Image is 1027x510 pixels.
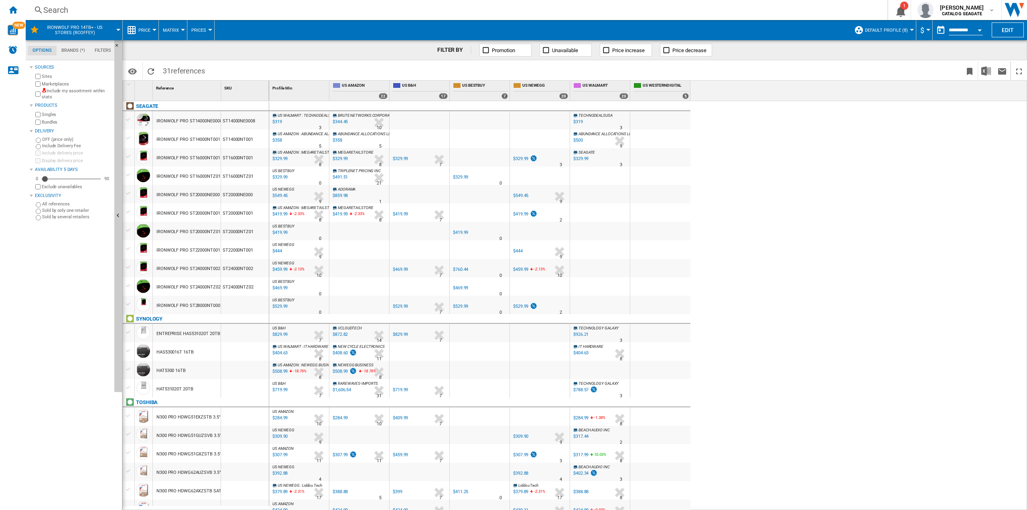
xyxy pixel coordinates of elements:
[452,266,468,274] div: $760.44
[35,81,41,87] input: Marketplaces
[916,20,933,40] md-menu: Currency
[573,415,589,421] div: $284.99
[319,161,321,169] div: Delivery Time : 8 days
[319,179,321,187] div: Delivery Time : 0 day
[530,210,538,217] img: promotionV3.png
[221,130,269,148] div: ST14000NT001
[221,111,269,130] div: ST14000NE0008
[437,46,471,54] div: FILTER BY
[392,303,408,311] div: $529.99
[159,61,209,78] span: 31
[35,158,41,163] input: Display delivery price
[302,113,337,118] span: : TECHNODEALSUSA
[271,229,288,237] div: Last updated : Sunday, 5 October 2025 18:07
[42,207,111,213] label: Sold by only one retailer
[572,414,589,422] div: $284.99
[393,267,408,272] div: $469.99
[933,22,949,38] button: md-calendar
[530,155,538,162] img: promotionV3.png
[513,452,528,457] div: $307.99
[452,488,468,496] div: $411.25
[338,150,373,154] span: MEGARETAILSTORE
[90,46,116,55] md-tab-item: Filters
[43,20,115,40] button: IronWolf Pro 14TB+ - US Stores (rcoffey)
[513,193,528,198] div: $549.45
[920,20,928,40] button: $
[331,81,389,101] div: US AMAZON 22 offers sold by US AMAZON
[221,148,269,167] div: ST16000NT001
[124,64,140,78] button: Options
[333,138,342,143] div: $358
[865,20,912,40] button: Default profile (8)
[191,28,206,33] span: Prices
[278,113,301,118] span: US WALMART
[292,210,297,220] i: %
[393,387,408,392] div: $719.99
[333,452,348,457] div: $307.99
[35,74,41,79] input: Sites
[572,451,589,459] div: $317.99
[36,215,41,220] input: Sold by several retailers
[156,167,232,186] div: IRONWOLF PRO ST16000NTZ01 16TB
[127,20,154,40] div: Price
[512,451,538,459] div: $307.99
[573,387,589,392] div: $788.57
[392,155,408,163] div: $329.99
[981,66,991,76] img: excel-24x24.png
[439,216,442,224] div: Delivery Time : 7 days
[462,83,508,89] span: US BESTBUY
[573,434,589,439] div: $317.44
[171,67,205,75] span: references
[35,128,111,134] div: Delivery
[8,25,18,35] img: wise-card.svg
[453,304,468,309] div: $529.99
[156,223,232,241] div: IRONWOLF PRO ST20000NTZ01 ‎20TB
[35,184,41,189] input: Display delivery price
[379,93,388,99] div: 22 offers sold by US AMAZON
[572,433,589,441] div: $317.44
[393,304,408,309] div: $529.99
[338,205,373,210] span: MEGARETAILSTORE
[42,184,111,190] label: Exclude unavailables
[272,224,294,228] span: US BESTBUY
[392,210,408,218] div: $419.99
[900,2,908,10] div: 1
[600,44,652,57] button: Price increase
[512,192,528,200] div: $549.45
[917,2,934,18] img: profile.jpg
[499,179,502,187] div: Delivery Time : 0 day
[992,22,1024,37] button: Edit
[499,235,502,243] div: Delivery Time : 0 day
[271,155,288,163] div: Last updated : Monday, 6 October 2025 01:37
[672,47,706,53] span: Price decrease
[43,25,107,35] span: IronWolf Pro 14TB+ - US Stores (rcoffey)
[333,415,348,421] div: $284.99
[338,132,393,136] span: ABUNDANCE ALLOCATIONS LLC
[333,387,351,392] div: $1,606.54
[573,138,583,143] div: $500
[331,488,348,496] div: $388.88
[333,489,348,494] div: $388.88
[114,40,124,55] button: Hide
[42,201,111,207] label: All references
[590,386,598,393] img: promotionV3.png
[163,20,183,40] button: Matrix
[42,150,111,156] label: Include delivery price
[452,229,468,237] div: $419.99
[271,247,282,255] div: Last updated : Monday, 6 October 2025 07:19
[136,81,152,93] div: Sort None
[393,332,408,337] div: $829.99
[349,451,357,458] img: promotionV3.png
[271,173,288,181] div: Last updated : Sunday, 5 October 2025 18:07
[513,489,528,494] div: $379.89
[559,93,568,99] div: 20 offers sold by US NEWEGG
[453,230,468,235] div: $419.99
[513,248,523,254] div: $444
[349,349,357,356] img: promotionV3.png
[154,81,221,93] div: Reference Sort None
[34,176,40,182] div: 0
[42,81,111,87] label: Marketplaces
[453,267,468,272] div: $760.44
[35,64,111,71] div: Sources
